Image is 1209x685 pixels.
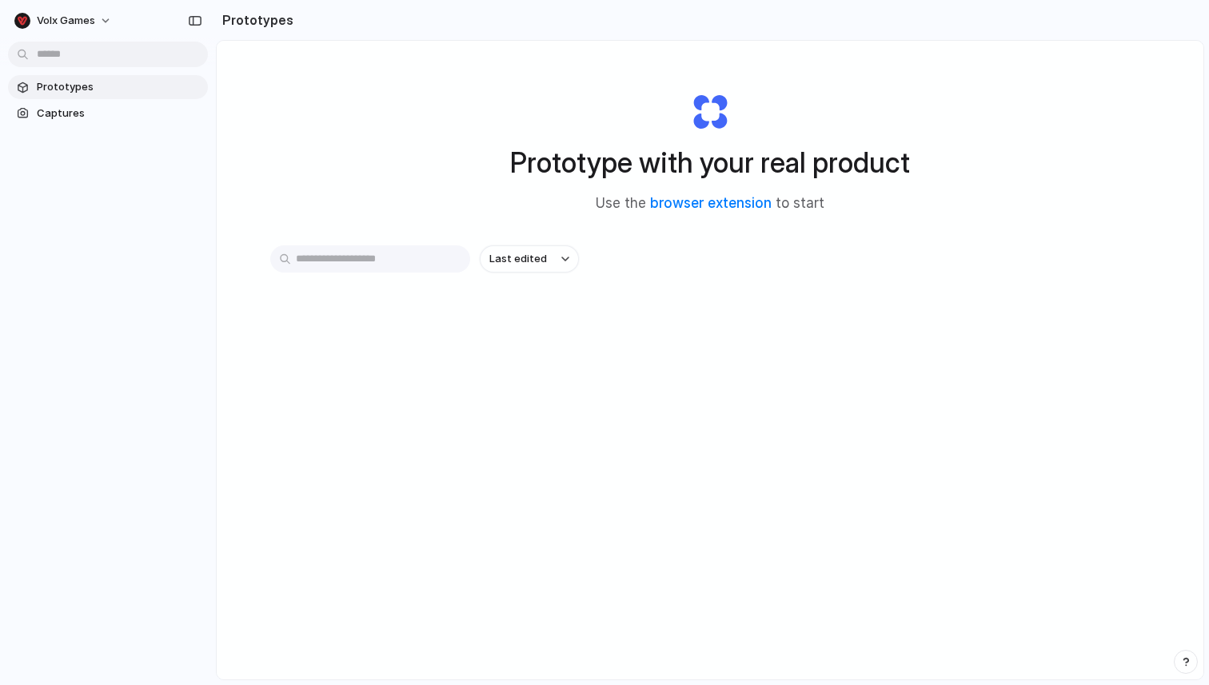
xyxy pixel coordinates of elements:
[489,251,547,267] span: Last edited
[216,10,293,30] h2: Prototypes
[8,8,120,34] button: Volx Games
[8,102,208,125] a: Captures
[510,141,910,184] h1: Prototype with your real product
[480,245,579,273] button: Last edited
[37,13,95,29] span: Volx Games
[37,79,201,95] span: Prototypes
[37,106,201,121] span: Captures
[650,195,772,211] a: browser extension
[596,193,824,214] span: Use the to start
[8,75,208,99] a: Prototypes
